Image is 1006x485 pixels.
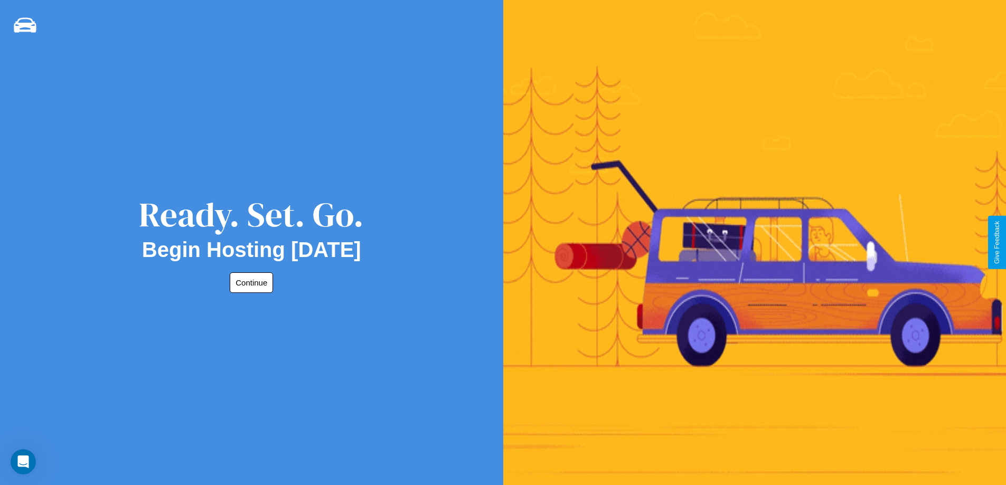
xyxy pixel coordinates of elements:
h2: Begin Hosting [DATE] [142,238,361,262]
div: Give Feedback [993,221,1001,264]
button: Continue [230,272,273,293]
div: Ready. Set. Go. [139,191,364,238]
iframe: Intercom live chat [11,449,36,474]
